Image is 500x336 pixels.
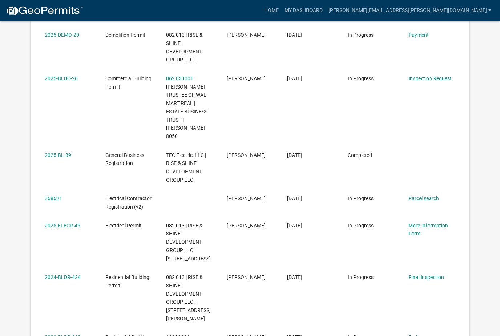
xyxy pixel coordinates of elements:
[348,274,374,280] span: In Progress
[227,76,266,81] span: Larry Harris
[287,195,302,201] span: 01/27/2025
[45,223,80,228] a: 2025-ELECR-45
[408,76,452,81] a: Inspection Request
[105,223,142,228] span: Electrical Permit
[45,32,79,38] a: 2025-DEMO-20
[348,32,374,38] span: In Progress
[227,152,266,158] span: Larry Harris
[287,274,302,280] span: 11/22/2024
[166,152,206,183] span: TEC Electric, LLC | RISE & SHINE DEVELOPMENT GROUP LLC
[227,223,266,228] span: Larry Harris
[261,4,282,17] a: Home
[105,152,144,166] span: General Business Registration
[45,195,62,201] a: 368621
[166,223,211,262] span: 082 013 | RISE & SHINE DEVELOPMENT GROUP LLC | 1117 Moccasin Trail
[227,32,266,38] span: Larry Harris
[348,76,374,81] span: In Progress
[45,152,71,158] a: 2025-BL-39
[105,195,152,210] span: Electrical Contractor Registration (v2)
[166,76,193,81] a: 062 031001
[287,152,302,158] span: 02/03/2025
[287,32,302,38] span: 04/17/2025
[227,195,266,201] span: Larry Harris
[348,195,374,201] span: In Progress
[348,152,372,158] span: Completed
[105,76,152,90] span: Commercial Building Permit
[408,32,429,38] a: Payment
[287,76,302,81] span: 04/09/2025
[287,223,302,228] span: 01/21/2025
[45,76,78,81] a: 2025-BLDC-26
[326,4,494,17] a: [PERSON_NAME][EMAIL_ADDRESS][PERSON_NAME][DOMAIN_NAME]
[166,274,211,321] span: 082 013 | RISE & SHINE DEVELOPMENT GROUP LLC | 628 DENNIS STATION RD
[282,4,326,17] a: My Dashboard
[166,32,203,62] span: 082 013 | RISE & SHINE DEVELOPMENT GROUP LLC |
[166,76,208,139] span: 062 031001 | SCOTT H.LEE JR TRUSTEE OF WAL-MART REAL | ESTATE BUSINESS TRUST | P.O. Box 8050
[348,223,374,228] span: In Progress
[105,274,149,288] span: Residential Building Permit
[408,274,444,280] a: Final Inspection
[227,274,266,280] span: Larry Harris
[408,195,439,201] a: Parcel search
[45,274,81,280] a: 2024-BLDR-424
[408,223,448,237] a: More Information Form
[105,32,145,38] span: Demolition Permit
